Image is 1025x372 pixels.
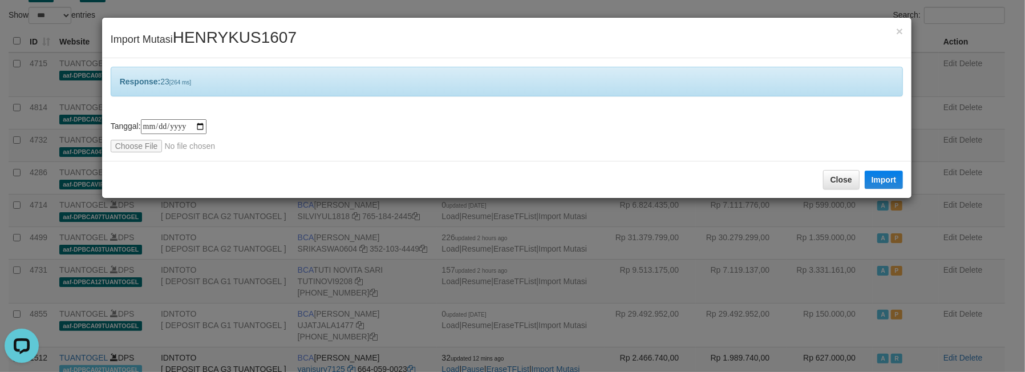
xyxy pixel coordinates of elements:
b: Response: [120,77,161,86]
div: 23 [111,67,904,96]
span: Import Mutasi [111,34,297,45]
button: Import [865,171,904,189]
div: Tanggal: [111,119,904,152]
button: Open LiveChat chat widget [5,5,39,39]
span: HENRYKUS1607 [173,29,297,46]
span: [264 ms] [169,79,191,86]
button: Close [896,25,903,37]
button: Close [823,170,860,189]
span: × [896,25,903,38]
